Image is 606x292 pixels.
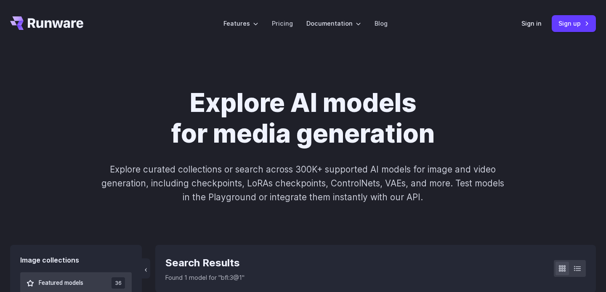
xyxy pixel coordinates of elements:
[306,19,361,28] label: Documentation
[165,273,245,282] p: Found 1 model for "bfl:3@1"
[10,16,83,30] a: Go to /
[142,258,150,279] button: ‹
[112,277,125,289] span: 36
[375,19,388,28] a: Blog
[165,255,245,271] div: Search Results
[272,19,293,28] a: Pricing
[521,19,542,28] a: Sign in
[98,162,508,204] p: Explore curated collections or search across 300K+ supported AI models for image and video genera...
[223,19,258,28] label: Features
[552,15,596,32] a: Sign up
[20,255,132,266] div: Image collections
[39,279,83,288] span: Featured models
[69,88,537,149] h1: Explore AI models for media generation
